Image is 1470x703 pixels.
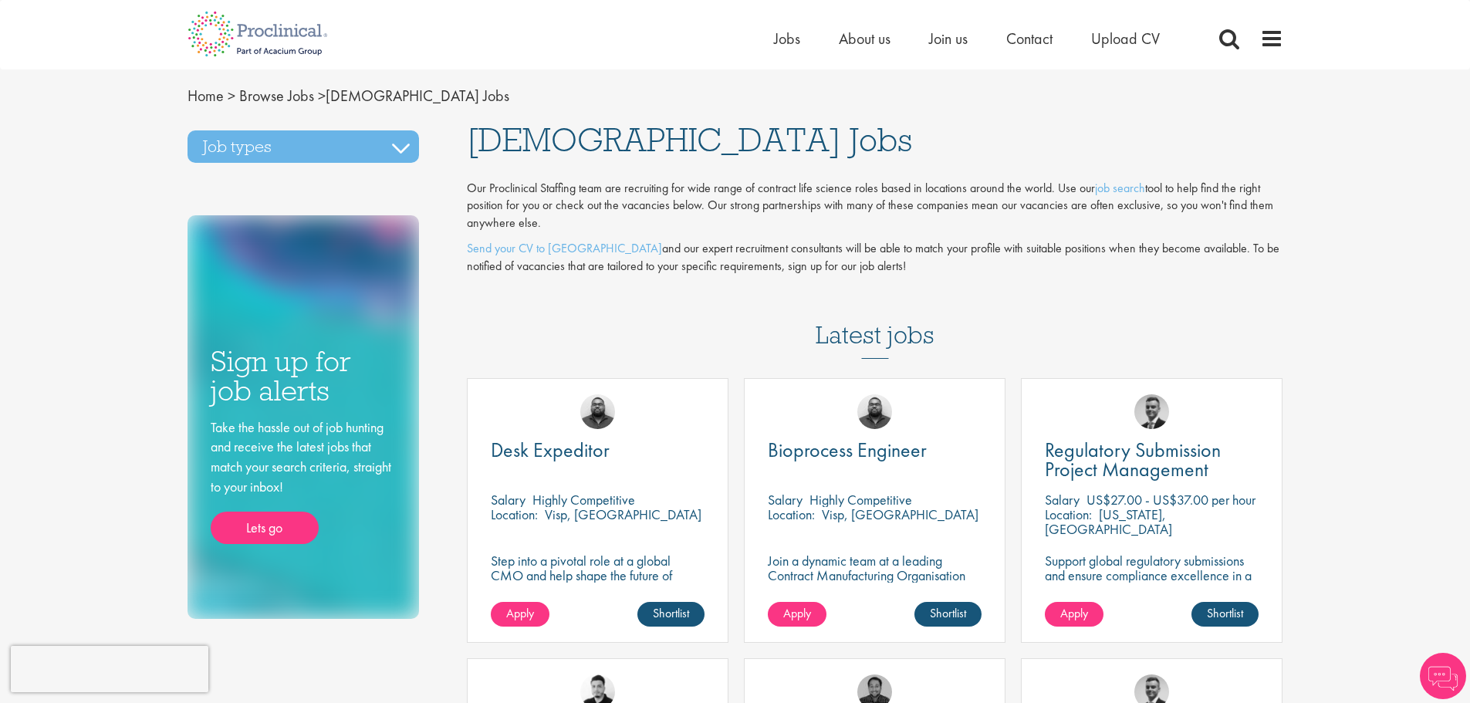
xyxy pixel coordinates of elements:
a: Contact [1006,29,1053,49]
a: Bioprocess Engineer [768,441,982,460]
a: Lets go [211,512,319,544]
iframe: reCAPTCHA [11,646,208,692]
a: Shortlist [637,602,705,627]
span: Apply [506,605,534,621]
h3: Sign up for job alerts [211,346,396,406]
img: Chatbot [1420,653,1466,699]
span: Desk Expeditor [491,437,610,463]
span: Apply [783,605,811,621]
a: Send your CV to [GEOGRAPHIC_DATA] [467,240,662,256]
a: breadcrumb link to Home [188,86,224,106]
span: Salary [768,491,803,509]
span: > [228,86,235,106]
img: Ashley Bennett [857,394,892,429]
p: Visp, [GEOGRAPHIC_DATA] [545,505,701,523]
span: Location: [768,505,815,523]
img: Alex Bill [1134,394,1169,429]
p: Our Proclinical Staffing team are recruiting for wide range of contract life science roles based ... [467,180,1283,233]
p: Support global regulatory submissions and ensure compliance excellence in a dynamic project manag... [1045,553,1259,597]
p: Step into a pivotal role at a global CMO and help shape the future of healthcare. [491,553,705,597]
a: Apply [1045,602,1103,627]
h3: Latest jobs [816,283,934,359]
a: Shortlist [914,602,982,627]
a: Jobs [774,29,800,49]
span: Bioprocess Engineer [768,437,927,463]
a: Shortlist [1191,602,1259,627]
span: Apply [1060,605,1088,621]
p: Visp, [GEOGRAPHIC_DATA] [822,505,978,523]
h3: Job types [188,130,419,163]
span: [DEMOGRAPHIC_DATA] Jobs [467,119,912,161]
p: Highly Competitive [809,491,912,509]
p: Highly Competitive [532,491,635,509]
span: Location: [1045,505,1092,523]
a: breadcrumb link to Browse Jobs [239,86,314,106]
a: Apply [491,602,549,627]
p: US$27.00 - US$37.00 per hour [1086,491,1255,509]
p: Join a dynamic team at a leading Contract Manufacturing Organisation (CMO) and contribute to grou... [768,553,982,627]
a: Join us [929,29,968,49]
span: Location: [491,505,538,523]
span: > [318,86,326,106]
img: Ashley Bennett [580,394,615,429]
p: and our expert recruitment consultants will be able to match your profile with suitable positions... [467,240,1283,275]
span: [DEMOGRAPHIC_DATA] Jobs [188,86,509,106]
a: job search [1095,180,1145,196]
div: Take the hassle out of job hunting and receive the latest jobs that match your search criteria, s... [211,417,396,545]
span: Salary [491,491,525,509]
a: Upload CV [1091,29,1160,49]
a: Apply [768,602,826,627]
a: Desk Expeditor [491,441,705,460]
span: Salary [1045,491,1080,509]
p: [US_STATE], [GEOGRAPHIC_DATA] [1045,505,1172,538]
span: Regulatory Submission Project Management [1045,437,1221,482]
a: About us [839,29,890,49]
a: Regulatory Submission Project Management [1045,441,1259,479]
